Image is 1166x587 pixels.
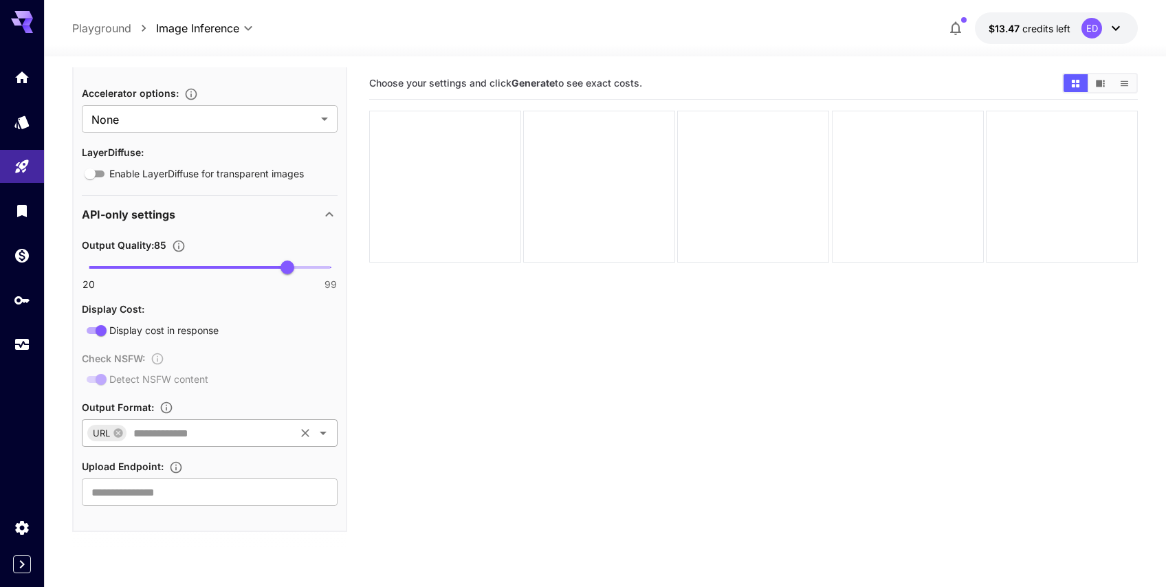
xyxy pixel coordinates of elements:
[14,202,30,219] div: Library
[14,69,30,86] div: Home
[1064,74,1088,92] button: Show media in grid view
[82,206,175,223] p: API-only settings
[369,77,642,89] span: Choose your settings and click to see exact costs.
[164,461,188,474] button: Specifies a URL for uploading the generated image as binary data via HTTP PUT, such as an S3 buck...
[1081,18,1102,38] div: ED
[109,166,304,181] span: Enable LayerDiffuse for transparent images
[179,87,203,101] button: Advanced caching mechanisms to significantly speed up image generation by reducing redundant comp...
[14,291,30,309] div: API Keys
[82,198,338,231] div: API-only settings
[82,239,166,251] span: Output Quality : 85
[87,425,126,441] div: URL
[82,461,164,472] span: Upload Endpoint :
[166,239,191,253] button: Sets the compression quality of the output image. Higher values preserve more quality but increas...
[313,423,333,443] button: Open
[989,23,1022,34] span: $13.47
[91,111,316,128] span: None
[87,425,115,441] span: URL
[1022,23,1070,34] span: credits left
[154,401,179,414] button: Specifies how the image is returned based on your use case: base64Data for embedding in code, dat...
[72,20,156,36] nav: breadcrumb
[82,303,144,315] span: Display Cost :
[1062,73,1138,93] div: Show media in grid viewShow media in video viewShow media in list view
[82,146,144,158] span: LayerDiffuse :
[109,323,219,337] span: Display cost in response
[1088,74,1112,92] button: Show media in video view
[14,336,30,353] div: Usage
[82,350,338,388] div: Flags content that may be NSFW. On by default with moderation in the Playground, and can be disab...
[82,401,154,413] span: Output Format :
[82,278,95,291] span: 20
[14,113,30,131] div: Models
[14,158,30,175] div: Playground
[989,21,1070,36] div: $13.4728
[14,519,30,536] div: Settings
[156,20,239,36] span: Image Inference
[1112,74,1136,92] button: Show media in list view
[82,87,179,99] span: Accelerator options :
[324,278,337,291] span: 99
[14,247,30,264] div: Wallet
[72,20,131,36] a: Playground
[13,555,31,573] button: Expand sidebar
[296,423,315,443] button: Clear
[511,77,555,89] b: Generate
[975,12,1138,44] button: $13.4728ED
